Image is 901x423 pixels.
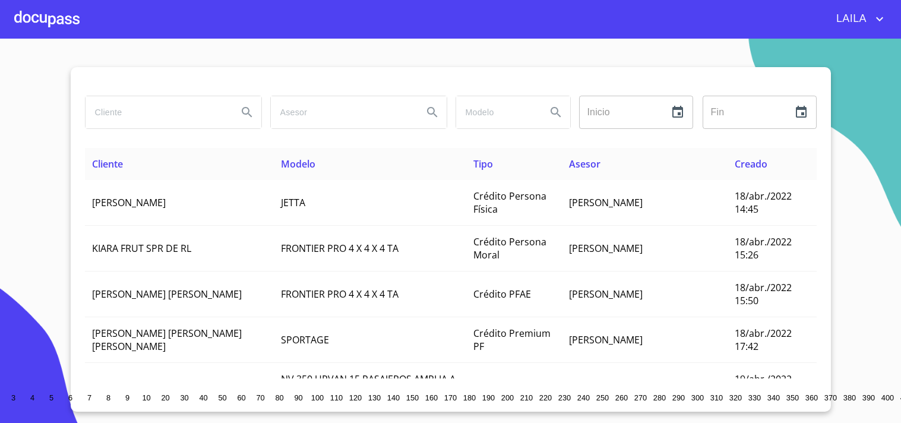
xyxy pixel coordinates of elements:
[441,388,460,407] button: 170
[473,190,546,216] span: Crédito Persona Física
[281,157,315,171] span: Modelo
[406,393,419,402] span: 150
[275,393,283,402] span: 80
[92,196,166,209] span: [PERSON_NAME]
[593,388,612,407] button: 250
[237,393,245,402] span: 60
[49,393,53,402] span: 5
[125,393,129,402] span: 9
[542,98,570,127] button: Search
[555,388,574,407] button: 230
[194,388,213,407] button: 40
[536,388,555,407] button: 220
[11,393,15,402] span: 3
[707,388,726,407] button: 310
[256,393,264,402] span: 70
[99,388,118,407] button: 8
[745,388,764,407] button: 330
[368,393,381,402] span: 130
[569,288,643,301] span: [PERSON_NAME]
[281,373,456,399] span: NV 350 URVAN 15 PASAJEROS AMPLIA A A PAQ SEG T M
[569,333,643,346] span: [PERSON_NAME]
[23,388,42,407] button: 4
[4,388,23,407] button: 3
[767,393,780,402] span: 340
[444,393,457,402] span: 170
[384,388,403,407] button: 140
[569,196,643,209] span: [PERSON_NAME]
[180,393,188,402] span: 30
[271,96,413,128] input: search
[118,388,137,407] button: 9
[482,393,495,402] span: 190
[327,388,346,407] button: 110
[161,393,169,402] span: 20
[735,327,792,353] span: 18/abr./2022 17:42
[92,288,242,301] span: [PERSON_NAME] [PERSON_NAME]
[735,190,792,216] span: 18/abr./2022 14:45
[881,393,894,402] span: 400
[137,388,156,407] button: 10
[80,388,99,407] button: 7
[735,373,792,399] span: 19/abr./2022 13:20
[735,235,792,261] span: 18/abr./2022 15:26
[710,393,723,402] span: 310
[387,393,400,402] span: 140
[596,393,609,402] span: 250
[346,388,365,407] button: 120
[735,157,767,171] span: Creado
[539,393,552,402] span: 220
[106,393,110,402] span: 8
[653,393,666,402] span: 280
[199,393,207,402] span: 40
[281,288,399,301] span: FRONTIER PRO 4 X 4 X 4 TA
[821,388,840,407] button: 370
[786,393,799,402] span: 350
[612,388,631,407] button: 260
[805,393,818,402] span: 360
[764,388,783,407] button: 340
[862,393,875,402] span: 390
[558,393,571,402] span: 230
[86,96,228,128] input: search
[735,281,792,307] span: 18/abr./2022 15:50
[156,388,175,407] button: 20
[517,388,536,407] button: 210
[422,388,441,407] button: 160
[843,393,856,402] span: 380
[631,388,650,407] button: 270
[233,98,261,127] button: Search
[349,393,362,402] span: 120
[456,96,537,128] input: search
[498,388,517,407] button: 200
[473,235,546,261] span: Crédito Persona Moral
[281,333,329,346] span: SPORTAGE
[479,388,498,407] button: 190
[330,393,343,402] span: 110
[577,393,590,402] span: 240
[289,388,308,407] button: 90
[142,393,150,402] span: 10
[42,388,61,407] button: 5
[729,393,742,402] span: 320
[840,388,859,407] button: 380
[251,388,270,407] button: 70
[520,393,533,402] span: 210
[460,388,479,407] button: 180
[308,388,327,407] button: 100
[281,196,305,209] span: JETTA
[232,388,251,407] button: 60
[270,388,289,407] button: 80
[294,393,302,402] span: 90
[403,388,422,407] button: 150
[501,393,514,402] span: 200
[615,393,628,402] span: 260
[425,393,438,402] span: 160
[473,288,531,301] span: Crédito PFAE
[473,157,493,171] span: Tipo
[748,393,761,402] span: 330
[634,393,647,402] span: 270
[827,10,872,29] span: LAILA
[365,388,384,407] button: 130
[574,388,593,407] button: 240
